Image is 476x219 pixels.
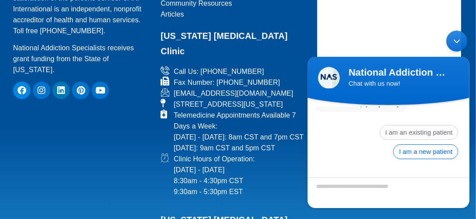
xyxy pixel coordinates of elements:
[171,77,280,88] span: Fax Number: [PHONE_NUMBER]
[171,153,255,197] span: Clinic Hours of Operation: [DATE] - [DATE] 8:30am - 4:30pm CST 9:30am - 5:30pm EST
[161,66,306,77] a: Call Us: [PHONE_NUMBER]
[161,9,306,20] a: Articles
[161,9,184,20] span: Articles
[161,77,306,88] a: Fax Number: [PHONE_NUMBER]
[171,66,264,77] span: Call Us: [PHONE_NUMBER]
[161,28,306,59] h2: [US_STATE] [MEDICAL_DATA] Clinic
[13,42,150,75] p: National Addiction Specialists receives grant funding from the State of [US_STATE].
[171,88,293,99] span: [EMAIL_ADDRESS][DOMAIN_NAME]
[171,110,306,153] span: Telemedicine Appointments Available 7 Days a Week: [DATE] - [DATE]: 8am CST and 7pm CST [DATE]: 9...
[303,26,474,212] iframe: SalesIQ Chatwindow
[171,99,283,110] span: [STREET_ADDRESS][US_STATE]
